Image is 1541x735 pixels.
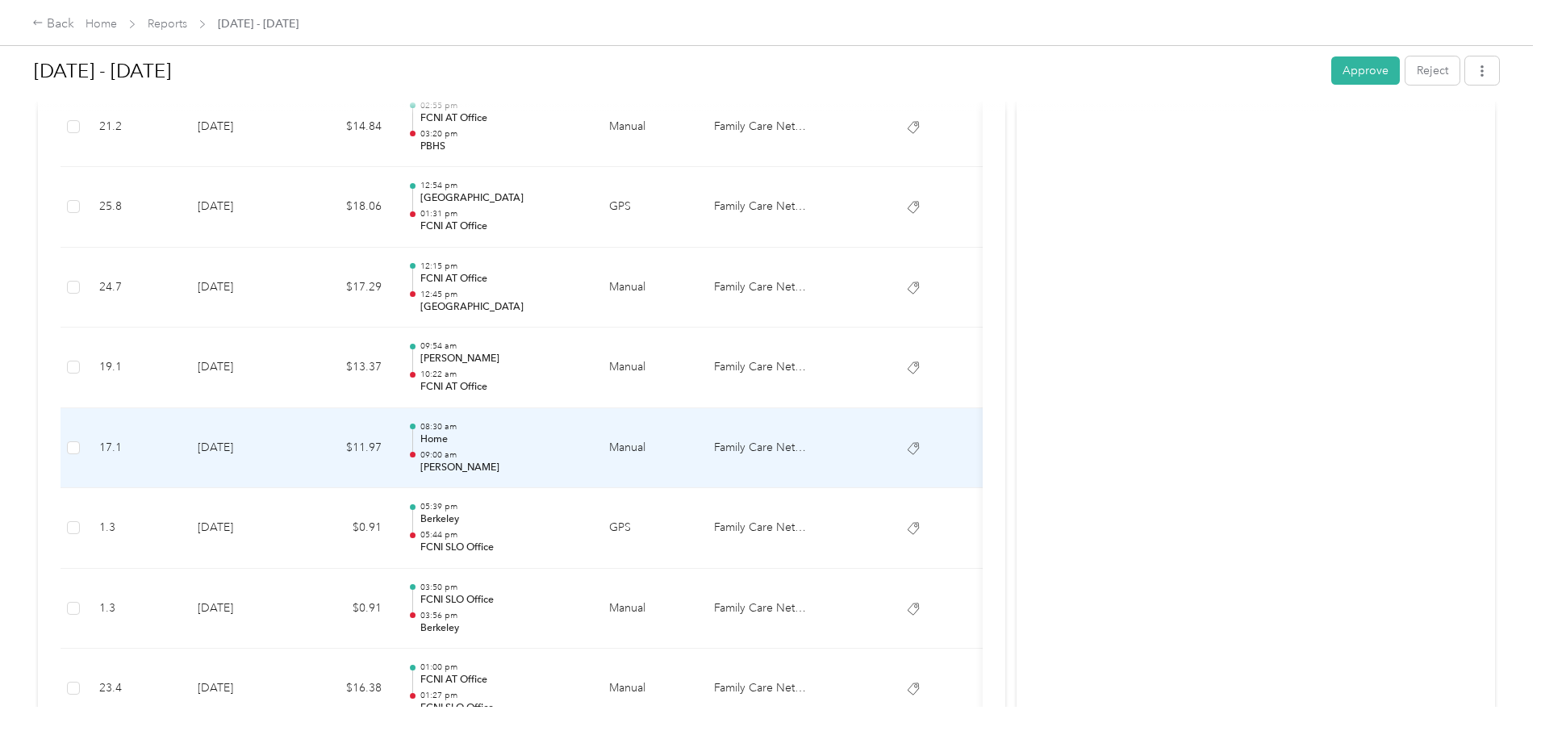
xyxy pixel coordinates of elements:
[32,15,74,34] div: Back
[596,649,701,729] td: Manual
[420,673,583,687] p: FCNI AT Office
[298,87,395,168] td: $14.84
[86,569,185,649] td: 1.3
[420,191,583,206] p: [GEOGRAPHIC_DATA]
[185,167,298,248] td: [DATE]
[596,87,701,168] td: Manual
[701,87,822,168] td: Family Care Network
[420,701,583,716] p: FCNI SLO Office
[596,248,701,328] td: Manual
[420,180,583,191] p: 12:54 pm
[298,408,395,489] td: $11.97
[701,569,822,649] td: Family Care Network
[420,369,583,380] p: 10:22 am
[701,649,822,729] td: Family Care Network
[86,649,185,729] td: 23.4
[596,569,701,649] td: Manual
[86,167,185,248] td: 25.8
[701,167,822,248] td: Family Care Network
[148,17,187,31] a: Reports
[185,488,298,569] td: [DATE]
[86,248,185,328] td: 24.7
[701,408,822,489] td: Family Care Network
[298,248,395,328] td: $17.29
[420,272,583,286] p: FCNI AT Office
[185,569,298,649] td: [DATE]
[701,488,822,569] td: Family Care Network
[420,111,583,126] p: FCNI AT Office
[86,328,185,408] td: 19.1
[1331,56,1400,85] button: Approve
[298,488,395,569] td: $0.91
[298,569,395,649] td: $0.91
[420,501,583,512] p: 05:39 pm
[701,328,822,408] td: Family Care Network
[420,449,583,461] p: 09:00 am
[420,380,583,395] p: FCNI AT Office
[420,582,583,593] p: 03:50 pm
[86,488,185,569] td: 1.3
[596,488,701,569] td: GPS
[86,408,185,489] td: 17.1
[185,408,298,489] td: [DATE]
[420,610,583,621] p: 03:56 pm
[420,289,583,300] p: 12:45 pm
[420,128,583,140] p: 03:20 pm
[420,529,583,541] p: 05:44 pm
[420,621,583,636] p: Berkeley
[185,328,298,408] td: [DATE]
[298,328,395,408] td: $13.37
[420,461,583,475] p: [PERSON_NAME]
[298,167,395,248] td: $18.06
[420,662,583,673] p: 01:00 pm
[298,649,395,729] td: $16.38
[86,87,185,168] td: 21.2
[185,87,298,168] td: [DATE]
[420,261,583,272] p: 12:15 pm
[420,432,583,447] p: Home
[420,421,583,432] p: 08:30 am
[420,690,583,701] p: 01:27 pm
[420,512,583,527] p: Berkeley
[34,52,1320,90] h1: Sep 15 - 28, 2025
[420,208,583,219] p: 01:31 pm
[420,541,583,555] p: FCNI SLO Office
[218,15,299,32] span: [DATE] - [DATE]
[420,300,583,315] p: [GEOGRAPHIC_DATA]
[420,340,583,352] p: 09:54 am
[701,248,822,328] td: Family Care Network
[420,352,583,366] p: [PERSON_NAME]
[420,593,583,608] p: FCNI SLO Office
[185,248,298,328] td: [DATE]
[596,408,701,489] td: Manual
[596,167,701,248] td: GPS
[1405,56,1460,85] button: Reject
[185,649,298,729] td: [DATE]
[86,17,117,31] a: Home
[420,140,583,154] p: PBHS
[596,328,701,408] td: Manual
[1451,645,1541,735] iframe: Everlance-gr Chat Button Frame
[420,219,583,234] p: FCNI AT Office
